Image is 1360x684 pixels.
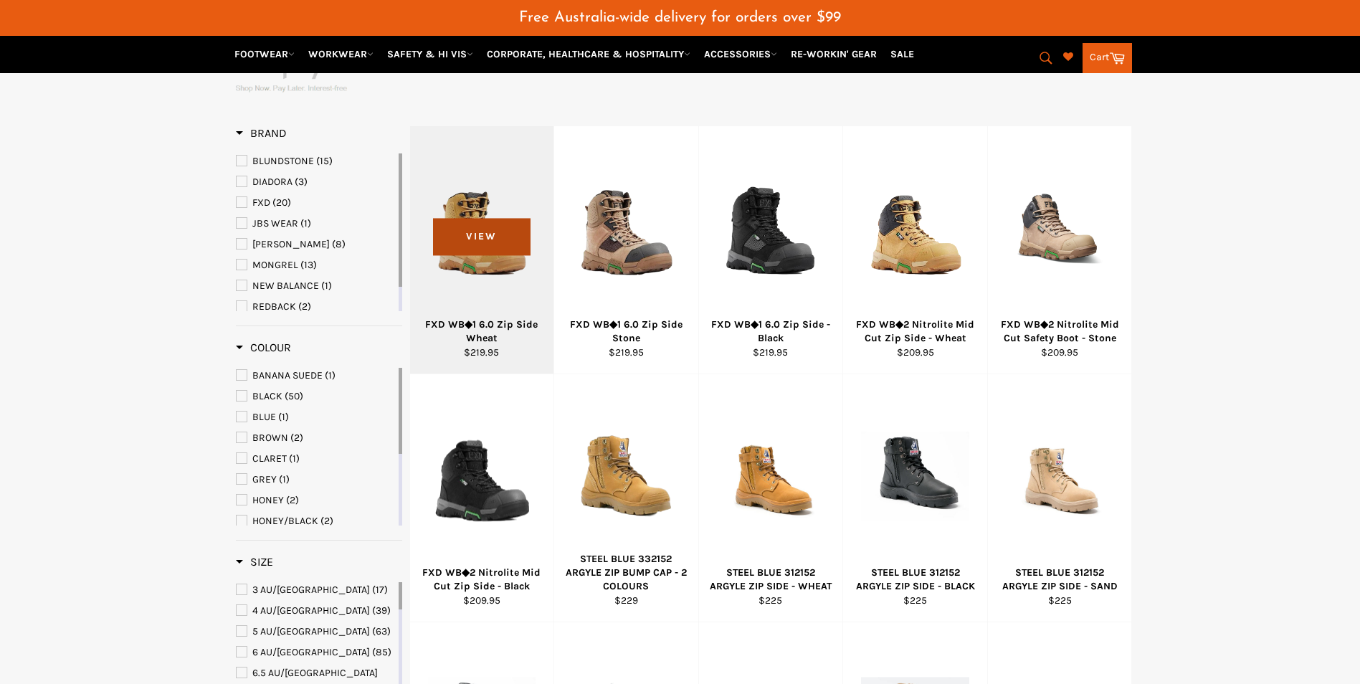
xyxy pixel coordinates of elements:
div: FXD WB◆2 Nitrolite Mid Cut Safety Boot - Stone [997,318,1123,346]
span: CLARET [252,452,287,465]
span: (1) [278,411,289,423]
div: STEEL BLUE 312152 ARGYLE ZIP SIDE - SAND [997,566,1123,594]
img: STEEL BLUE 332152 ARGYLE ZIP BUMP CAP - 2 GREAT COLOURS - Workin' Gear [572,431,680,521]
span: (2) [290,432,303,444]
a: FXD WB◆2 4.5 Zip Side Black - Workin' Gear FXD WB◆2 Nitrolite Mid Cut Zip Side - Black $209.95 [409,374,554,622]
div: FXD WB◆1 6.0 Zip Side Stone [564,318,690,346]
a: SALE [885,42,920,67]
span: GREY [252,473,277,485]
a: FXD WB◆1 6.0 Zip Side Black - Workin' Gear FXD WB◆1 6.0 Zip Side - Black $219.95 [698,126,843,374]
span: (1) [289,452,300,465]
div: $225 [708,594,834,607]
a: 5 AU/UK [236,624,396,640]
a: STEEL BLUE 312152 ARGYLE ZIP SIDE - SAND - Workin' Gear STEEL BLUE 312152 ARGYLE ZIP SIDE - SAND ... [987,374,1132,622]
a: ACCESSORIES [698,42,783,67]
a: STEEL BLUE 312152 ARGYLE ZIP SIDE - BLACK - Workin' Gear STEEL BLUE 312152 ARGYLE ZIP SIDE - BLAC... [842,374,987,622]
span: (1) [321,280,332,292]
span: (1) [300,217,311,229]
a: FXD WB◆2 4.5 Zip Side Wheat Safety Boots - Workin' Gear FXD WB◆2 Nitrolite Mid Cut Zip Side - Whe... [842,126,987,374]
div: STEEL BLUE 332152 ARGYLE ZIP BUMP CAP - 2 COLOURS [564,552,690,594]
span: 5 AU/[GEOGRAPHIC_DATA] [252,625,370,637]
span: BLUNDSTONE [252,155,314,167]
span: BLACK [252,390,282,402]
span: (17) [372,584,388,596]
span: NEW BALANCE [252,280,319,292]
a: GREY [236,472,396,488]
span: (15) [316,155,333,167]
a: STEEL BLUE 312152 ARGYLE ZIP SIDE - WHEAT - Workin' Gear STEEL BLUE 312152 ARGYLE ZIP SIDE - WHEA... [698,374,843,622]
span: (3) [295,176,308,188]
img: STEEL BLUE 312152 ARGYLE ZIP SIDE - BLACK - Workin' Gear [861,432,969,521]
h3: Size [236,555,273,569]
span: REDBACK [252,300,296,313]
a: CLARET [236,451,396,467]
span: Size [236,555,273,569]
a: 6 AU/UK [236,645,396,660]
div: FXD WB◆2 Nitrolite Mid Cut Zip Side - Wheat [852,318,979,346]
span: [PERSON_NAME] [252,238,330,250]
img: FXD WB◆2 4.5 Zip Side Black - Workin' Gear [428,421,536,532]
a: BLACK [236,389,396,404]
span: DIADORA [252,176,293,188]
span: 6 AU/[GEOGRAPHIC_DATA] [252,646,370,658]
a: FXD WB◆2 Nitrolite Mid Cut Safety Boot - Stone - Workin' Gear FXD WB◆2 Nitrolite Mid Cut Safety B... [987,126,1132,374]
a: FXD WB◆1 6.0 Zip Side Wheat - Workin' Gear FXD WB◆1 6.0 Zip Side Wheat $219.95 View [409,126,554,374]
div: STEEL BLUE 312152 ARGYLE ZIP SIDE - BLACK [852,566,979,594]
div: $219.95 [564,346,690,359]
a: HONEY [236,493,396,508]
span: (1) [279,473,290,485]
span: (63) [372,625,391,637]
a: 4 AU/UK [236,603,396,619]
a: 3 AU/UK [236,582,396,598]
span: (2) [298,300,311,313]
span: (20) [272,196,291,209]
a: DIADORA [236,174,396,190]
span: HONEY/BLACK [252,515,318,527]
span: BROWN [252,432,288,444]
span: MONGREL [252,259,298,271]
span: 4 AU/[GEOGRAPHIC_DATA] [252,604,370,617]
a: MACK [236,237,396,252]
h3: Brand [236,126,287,141]
a: CORPORATE, HEALTHCARE & HOSPITALITY [481,42,696,67]
h3: Colour [236,341,291,355]
a: JBS WEAR [236,216,396,232]
a: FXD WB◆1 6.0 Zip Side Stone - Workin' Gear FXD WB◆1 6.0 Zip Side Stone $219.95 [553,126,698,374]
div: FXD WB◆1 6.0 Zip Side - Black [708,318,834,346]
div: $219.95 [708,346,834,359]
a: Cart [1083,43,1132,73]
div: FXD WB◆1 6.0 Zip Side Wheat [419,318,545,346]
span: JBS WEAR [252,217,298,229]
span: (13) [300,259,317,271]
div: $225 [997,594,1123,607]
span: BANANA SUEDE [252,369,323,381]
div: STEEL BLUE 312152 ARGYLE ZIP SIDE - WHEAT [708,566,834,594]
span: (85) [372,646,391,658]
div: $209.95 [997,346,1123,359]
a: REDBACK [236,299,396,315]
span: FXD [252,196,270,209]
a: BROWN [236,430,396,446]
span: 3 AU/[GEOGRAPHIC_DATA] [252,584,370,596]
a: BLUE [236,409,396,425]
img: FXD WB◆1 6.0 Zip Side Stone - Workin' Gear [572,173,680,284]
a: BANANA SUEDE [236,368,396,384]
div: $209.95 [852,346,979,359]
span: Colour [236,341,291,354]
div: FXD WB◆2 Nitrolite Mid Cut Zip Side - Black [419,566,545,594]
div: $225 [852,594,979,607]
a: MONGREL [236,257,396,273]
div: $229 [564,594,690,607]
img: STEEL BLUE 312152 ARGYLE ZIP SIDE - WHEAT - Workin' Gear [717,430,825,523]
a: NEW BALANCE [236,278,396,294]
a: RE-WORKIN' GEAR [785,42,883,67]
span: (50) [285,390,303,402]
img: STEEL BLUE 312152 ARGYLE ZIP SIDE - SAND - Workin' Gear [1006,429,1114,523]
span: (8) [332,238,346,250]
img: FXD WB◆2 4.5 Zip Side Wheat Safety Boots - Workin' Gear [861,173,969,284]
span: (2) [286,494,299,506]
div: $209.95 [419,594,545,607]
span: (39) [372,604,391,617]
a: BLUNDSTONE [236,153,396,169]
